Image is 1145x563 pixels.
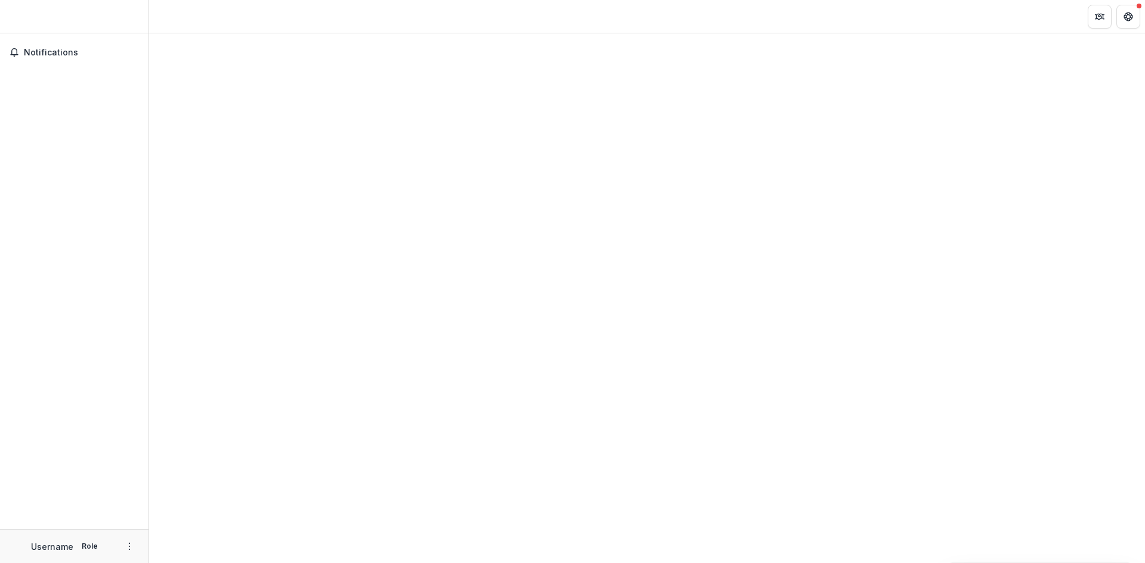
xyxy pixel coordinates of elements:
[24,48,139,58] span: Notifications
[122,539,137,553] button: More
[31,540,73,553] p: Username
[1116,5,1140,29] button: Get Help
[5,43,144,62] button: Notifications
[1088,5,1112,29] button: Partners
[78,541,101,552] p: Role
